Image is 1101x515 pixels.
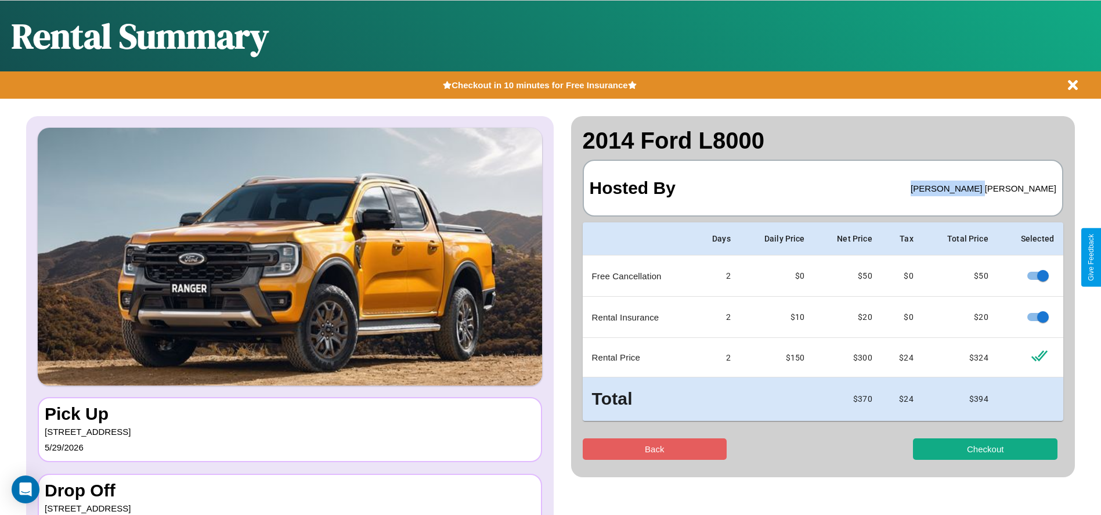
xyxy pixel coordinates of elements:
td: $ 394 [923,377,998,421]
td: $ 150 [740,338,814,377]
td: $0 [740,255,814,297]
th: Selected [998,222,1063,255]
td: $ 20 [923,297,998,338]
h2: 2014 Ford L8000 [583,128,1064,154]
p: Free Cancellation [592,268,684,284]
th: Days [694,222,740,255]
td: $ 24 [882,338,923,377]
button: Back [583,438,727,460]
th: Daily Price [740,222,814,255]
p: Rental Insurance [592,309,684,325]
th: Tax [882,222,923,255]
h3: Pick Up [45,404,535,424]
table: simple table [583,222,1064,421]
p: Rental Price [592,350,684,365]
td: $ 300 [814,338,882,377]
td: $0 [882,255,923,297]
td: 2 [694,255,740,297]
h3: Hosted By [590,167,676,210]
button: Checkout [913,438,1057,460]
p: [PERSON_NAME] [PERSON_NAME] [911,181,1056,196]
td: $ 324 [923,338,998,377]
td: $ 24 [882,377,923,421]
p: 5 / 29 / 2026 [45,440,535,455]
td: $0 [882,297,923,338]
td: $ 370 [814,377,882,421]
td: $10 [740,297,814,338]
td: $ 50 [923,255,998,297]
div: Give Feedback [1087,234,1095,281]
h3: Total [592,387,684,412]
th: Total Price [923,222,998,255]
td: 2 [694,297,740,338]
b: Checkout in 10 minutes for Free Insurance [452,80,627,90]
td: 2 [694,338,740,377]
p: [STREET_ADDRESS] [45,424,535,440]
th: Net Price [814,222,882,255]
h3: Drop Off [45,481,535,500]
h1: Rental Summary [12,12,269,60]
td: $ 20 [814,297,882,338]
td: $ 50 [814,255,882,297]
div: Open Intercom Messenger [12,476,39,503]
